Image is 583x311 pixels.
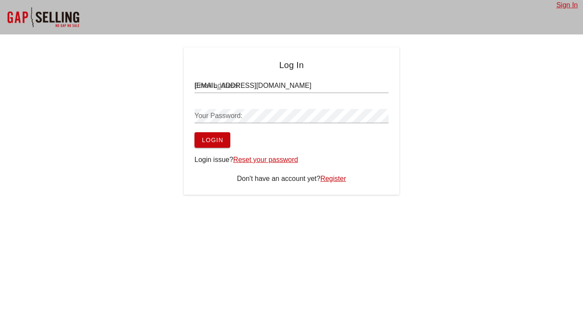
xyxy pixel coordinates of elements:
div: Don't have an account yet? [194,174,389,184]
h4: Log In [194,58,389,72]
a: Reset your password [233,156,298,163]
button: Login [194,132,230,148]
span: Login [201,137,223,143]
a: Sign In [556,1,578,9]
a: Register [320,175,346,182]
div: Login issue? [194,155,389,165]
